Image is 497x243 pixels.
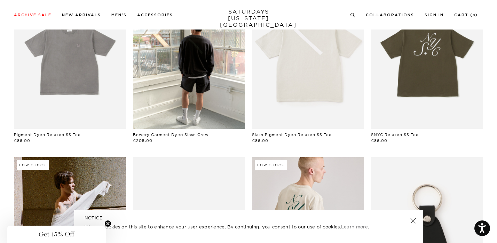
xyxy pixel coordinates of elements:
span: €205,00 [133,138,152,143]
div: Get 15% OffClose teaser [7,226,106,243]
a: Slash Pigment Dyed Relaxed SS Tee [252,132,332,137]
a: Archive Sale [14,13,52,17]
span: €86,00 [371,138,387,143]
p: We use cookies on this site to enhance your user experience. By continuing, you consent to our us... [85,223,388,230]
a: Pigment Dyed Relaxed SS Tee [14,132,81,137]
button: Close teaser [104,220,111,227]
small: 0 [473,14,475,17]
span: Get 15% Off [39,230,74,238]
a: Cart (0) [454,13,478,17]
div: Low Stock [255,160,287,170]
a: Learn more [341,224,368,229]
a: Bowery Garment Dyed Slash Crew [133,132,208,137]
a: SATURDAYS[US_STATE][GEOGRAPHIC_DATA] [220,8,277,28]
a: Sign In [425,13,444,17]
a: Accessories [137,13,173,17]
h5: NOTICE [85,215,412,221]
a: New Arrivals [62,13,101,17]
a: SNYC Relaxed SS Tee [371,132,419,137]
span: €86,00 [252,138,268,143]
a: Collaborations [366,13,414,17]
div: Low Stock [17,160,49,170]
a: Men's [111,13,127,17]
span: €86,00 [14,138,30,143]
